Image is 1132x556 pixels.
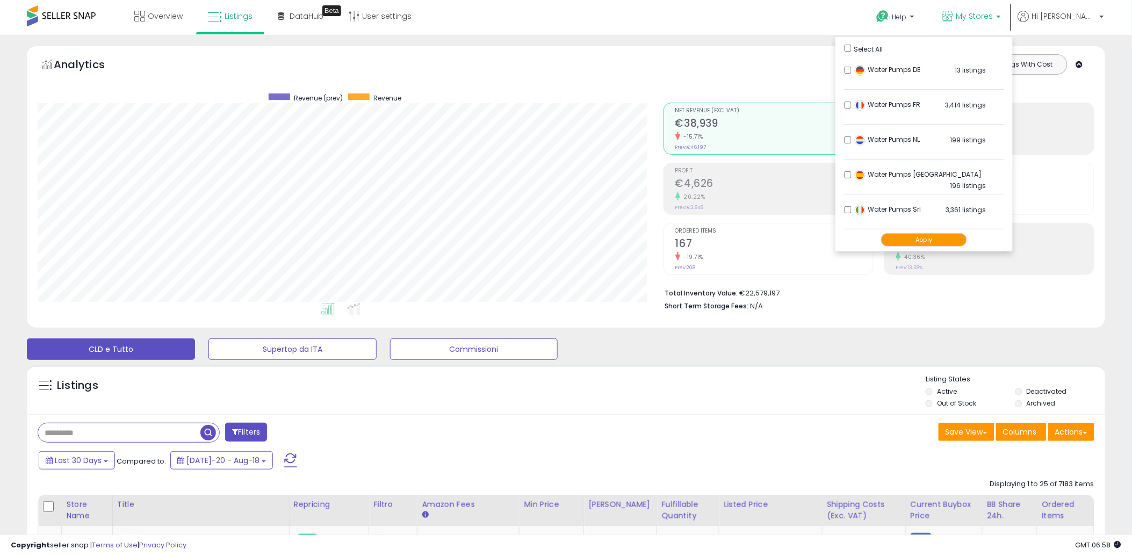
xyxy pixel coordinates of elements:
span: Revenue [373,93,401,103]
span: 2025-09-18 06:58 GMT [1076,540,1121,550]
h2: €4,626 [675,177,873,192]
a: Terms of Use [92,540,138,550]
div: Filtro [373,499,413,510]
a: N/A [373,533,386,544]
span: 196 listings [950,181,986,190]
button: Save View [939,423,994,441]
small: Prev: 13.38% [896,264,923,271]
span: 222.23 [934,533,958,544]
span: 13 listings [955,66,986,75]
div: 0 [1042,534,1094,544]
div: 12% [422,534,511,544]
h5: Analytics [54,57,126,75]
span: Water Pumps [GEOGRAPHIC_DATA] [855,170,982,179]
div: Water Pumps FR [66,534,104,553]
button: Listings With Cost [984,57,1064,71]
span: Water Pumps FR [855,100,921,109]
span: [DATE]-20 - Aug-18 [186,455,259,466]
span: Water Pumps Srl [855,205,921,214]
button: Filters [225,423,267,442]
a: Privacy Policy [139,540,186,550]
img: italy.png [855,205,866,215]
label: Deactivated [1027,387,1067,396]
a: Help [868,2,925,35]
small: 20.22% [680,193,705,201]
div: Store Name [66,499,108,522]
small: Prev: €46,197 [675,144,706,150]
h2: 167 [675,237,873,252]
a: 226.59 [588,533,612,544]
small: Prev: €3,848 [675,204,704,211]
h5: Listings [57,378,98,393]
span: Ordered Items [675,228,873,234]
li: €22,579,197 [665,286,1086,299]
div: Title [117,499,285,510]
div: Amazon Fees [422,499,515,510]
span: Hi [PERSON_NAME] [1032,11,1097,21]
span: N/A [751,301,763,311]
div: BB Share 24h. [987,499,1033,522]
button: [DATE]-20 - Aug-18 [170,451,273,470]
span: Listings [225,11,253,21]
button: CLD e Tutto [27,338,195,360]
b: Total Inventory Value: [665,288,738,298]
span: Compared to: [117,456,166,466]
span: Profit [675,168,873,174]
div: [PERSON_NAME] [588,499,652,510]
span: Revenue (prev) [294,93,343,103]
i: Get Help [876,10,890,23]
img: netherlands.png [855,135,866,146]
div: Repricing [294,499,365,510]
div: Ordered Items [1042,499,1090,522]
span: 3,361 listings [946,205,986,214]
a: 218.20 [524,533,545,544]
a: Hi [PERSON_NAME] [1018,11,1104,35]
label: Out of Stock [937,399,976,408]
button: Columns [996,423,1047,441]
div: €222.23 [724,534,814,544]
small: -15.71% [680,133,704,141]
span: Net Revenue (Exc. VAT) [675,108,873,114]
div: Tooltip anchor [322,5,341,16]
img: germany.png [855,65,866,76]
img: france.png [855,100,866,111]
span: 199 listings [950,135,986,145]
button: Actions [1048,423,1094,441]
div: 51% [987,534,1029,544]
div: seller snap | | [11,540,186,551]
small: 40.36% [901,253,925,261]
div: Current Buybox Price [911,499,978,522]
span: Select All [854,45,883,54]
small: -19.71% [680,253,704,261]
div: Shipping Costs (Exc. VAT) [827,499,902,522]
label: Archived [1027,399,1056,408]
button: Apply [881,233,967,247]
span: Water Pumps NL [855,135,920,144]
img: spain.png [855,170,866,180]
button: Supertop da ITA [208,338,377,360]
span: Water Pumps DE [855,65,921,74]
div: 10 [661,534,711,544]
button: Last 30 Days [39,451,115,470]
span: 3,414 listings [946,100,986,110]
label: Active [937,387,957,396]
span: Columns [1003,427,1037,437]
div: Min Price [524,499,579,510]
span: Last 30 Days [55,455,102,466]
small: Prev: 208 [675,264,696,271]
span: Overview [148,11,183,21]
p: Listing States: [926,374,1105,385]
span: Help [892,12,907,21]
b: Listed Price: [724,533,773,544]
th: CSV column name: cust_attr_1_Filtro [369,495,417,526]
div: Listed Price [724,499,818,510]
button: Commissioni [390,338,558,360]
div: Fulfillable Quantity [661,499,715,522]
div: Displaying 1 to 25 of 7183 items [990,479,1094,489]
h2: €38,939 [675,117,873,132]
small: Amazon Fees. [422,510,428,520]
img: 31K5a8a1cQL._SL40_.jpg [120,534,141,555]
span: My Stores [956,11,993,21]
small: FBM [911,533,932,544]
div: 0.00 [827,534,898,544]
